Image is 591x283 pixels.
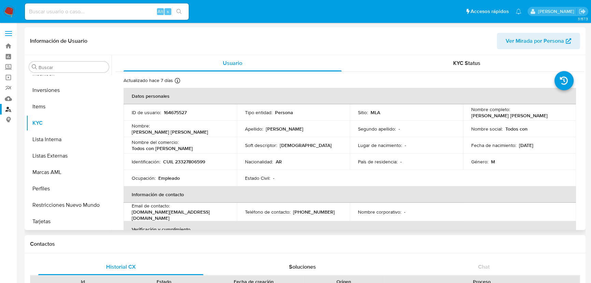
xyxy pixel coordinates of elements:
[124,221,576,238] th: Verificación y cumplimiento
[39,64,106,70] input: Buscar
[132,175,156,181] p: Ocupación :
[167,8,169,15] span: s
[400,159,402,165] p: -
[358,126,396,132] p: Segundo apellido :
[538,8,576,15] p: alejandra.barbieri@mercadolibre.com
[266,126,303,132] p: [PERSON_NAME]
[245,109,272,116] p: Tipo entidad :
[106,263,135,271] span: Historial CX
[471,106,510,112] p: Nombre completo :
[293,209,335,215] p: [PHONE_NUMBER]
[471,142,516,148] p: Fecha de nacimiento :
[26,82,112,98] button: Inversiones
[516,9,521,14] a: Notificaciones
[358,209,401,215] p: Nombre corporativo :
[26,115,112,131] button: KYC
[471,112,548,119] p: [PERSON_NAME] [PERSON_NAME]
[358,142,402,148] p: Lugar de nacimiento :
[163,159,205,165] p: CUIL 23327806599
[276,159,282,165] p: AR
[399,126,400,132] p: -
[289,263,316,271] span: Soluciones
[245,175,270,181] p: Estado Civil :
[124,186,576,203] th: Información de contacto
[26,148,112,164] button: Listas Externas
[26,180,112,197] button: Perfiles
[158,8,163,15] span: Alt
[132,109,161,116] p: ID de usuario :
[505,126,528,132] p: Todos con
[579,8,586,15] a: Salir
[30,38,87,44] h1: Información de Usuario
[172,7,186,16] button: search-icon
[26,98,112,115] button: Items
[132,203,170,209] p: Email de contacto :
[405,142,406,148] p: -
[506,33,564,49] span: Ver Mirada por Persona
[273,175,274,181] p: -
[30,241,580,247] h1: Contactos
[245,209,290,215] p: Teléfono de contacto :
[471,126,503,132] p: Nombre social :
[275,109,293,116] p: Persona
[245,159,273,165] p: Nacionalidad :
[132,129,208,135] p: [PERSON_NAME] [PERSON_NAME]
[358,159,398,165] p: País de residencia :
[26,213,112,230] button: Tarjetas
[26,164,112,180] button: Marcas AML
[478,263,490,271] span: Chat
[358,109,368,116] p: Sitio :
[471,8,509,15] span: Accesos rápidos
[132,159,160,165] p: Identificación :
[404,209,405,215] p: -
[371,109,380,116] p: MLA
[245,126,263,132] p: Apellido :
[132,139,178,145] p: Nombre del comercio :
[223,59,242,67] span: Usuario
[26,131,112,148] button: Lista Interna
[453,59,480,67] span: KYC Status
[132,145,193,151] p: Todos con [PERSON_NAME]
[26,197,112,213] button: Restricciones Nuevo Mundo
[245,142,277,148] p: Soft descriptor :
[158,175,180,181] p: Empleado
[471,159,488,165] p: Género :
[519,142,533,148] p: [DATE]
[124,77,173,84] p: Actualizado hace 7 días
[132,123,150,129] p: Nombre :
[280,142,332,148] p: [DEMOGRAPHIC_DATA]
[124,88,576,104] th: Datos personales
[132,209,226,221] p: [DOMAIN_NAME][EMAIL_ADDRESS][DOMAIN_NAME]
[164,109,187,116] p: 164675527
[497,33,580,49] button: Ver Mirada por Persona
[32,64,37,70] button: Buscar
[25,7,189,16] input: Buscar usuario o caso...
[491,159,495,165] p: M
